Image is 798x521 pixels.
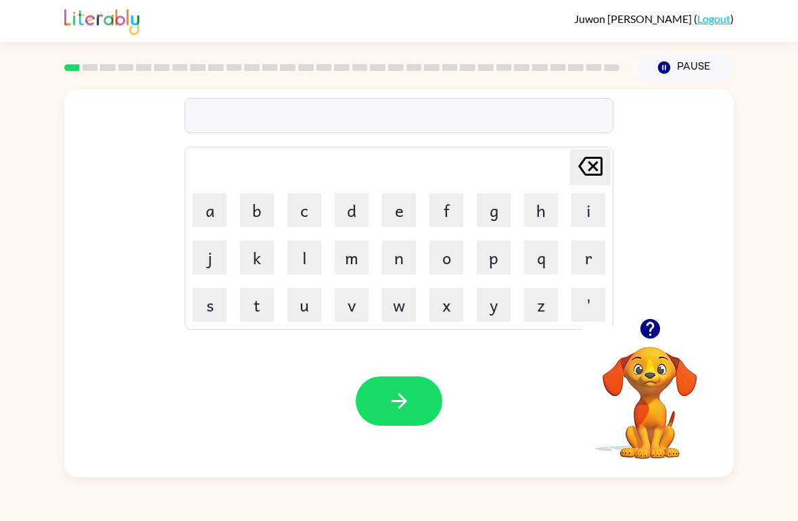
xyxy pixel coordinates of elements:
[382,288,416,322] button: w
[335,241,369,274] button: m
[477,241,511,274] button: p
[571,241,605,274] button: r
[193,241,227,274] button: j
[574,12,734,25] div: ( )
[335,193,369,227] button: d
[240,193,274,227] button: b
[524,241,558,274] button: q
[571,193,605,227] button: i
[287,288,321,322] button: u
[477,288,511,322] button: y
[477,193,511,227] button: g
[429,193,463,227] button: f
[636,52,734,83] button: Pause
[64,5,139,35] img: Literably
[240,288,274,322] button: t
[193,193,227,227] button: a
[287,241,321,274] button: l
[287,193,321,227] button: c
[582,326,718,461] video: Your browser must support playing .mp4 files to use Literably. Please try using another browser.
[524,288,558,322] button: z
[429,241,463,274] button: o
[240,241,274,274] button: k
[382,193,416,227] button: e
[524,193,558,227] button: h
[574,12,694,25] span: Juwon [PERSON_NAME]
[571,288,605,322] button: '
[429,288,463,322] button: x
[335,288,369,322] button: v
[382,241,416,274] button: n
[193,288,227,322] button: s
[697,12,730,25] a: Logout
